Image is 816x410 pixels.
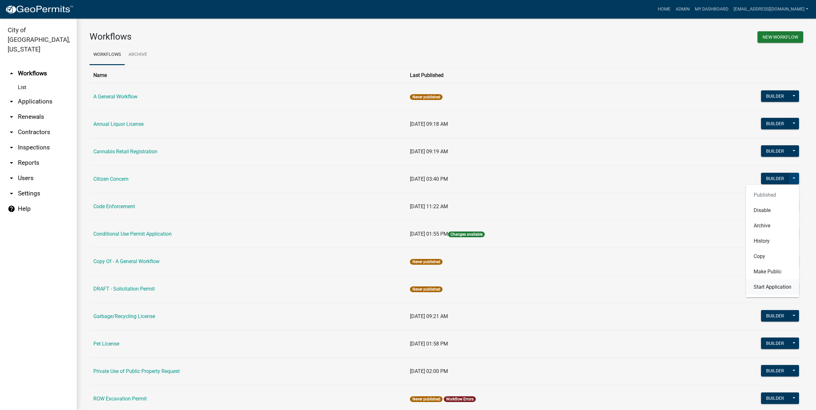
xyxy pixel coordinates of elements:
[93,396,147,402] a: ROW Excavation Permit
[8,98,15,105] i: arrow_drop_down
[746,203,799,218] button: Disable
[410,94,442,100] span: Never published
[90,67,406,83] th: Name
[93,313,155,319] a: Garbage/Recycling License
[761,392,789,404] button: Builder
[448,232,484,237] span: Changes available
[757,31,803,43] button: New Workflow
[90,31,442,42] h3: Workflows
[761,365,789,376] button: Builder
[8,128,15,136] i: arrow_drop_down
[410,368,448,374] span: [DATE] 02:00 PM
[8,159,15,167] i: arrow_drop_down
[410,259,442,265] span: Never published
[761,310,789,322] button: Builder
[410,341,448,347] span: [DATE] 01:58 PM
[93,368,180,374] a: Private Use of Public Property Request
[8,70,15,77] i: arrow_drop_up
[746,218,799,233] button: Archive
[125,45,151,65] a: Archive
[90,45,125,65] a: Workflows
[761,338,789,349] button: Builder
[93,176,129,182] a: Citizen Concern
[410,121,448,127] span: [DATE] 09:18 AM
[410,313,448,319] span: [DATE] 09:21 AM
[746,249,799,264] button: Copy
[761,90,789,102] button: Builder
[746,279,799,295] button: Start Application
[410,203,448,209] span: [DATE] 11:22 AM
[93,231,172,237] a: Conditional Use Permit Application
[93,148,157,155] a: Cannabis Retail Registration
[406,67,660,83] th: Last Published
[93,121,144,127] a: Annual Liquor License
[410,286,442,292] span: Never published
[446,397,474,401] a: Workflow Errors
[692,3,731,15] a: My Dashboard
[8,144,15,151] i: arrow_drop_down
[8,174,15,182] i: arrow_drop_down
[410,176,448,182] span: [DATE] 03:40 PM
[8,205,15,213] i: help
[410,148,448,155] span: [DATE] 09:19 AM
[673,3,692,15] a: Admin
[746,264,799,279] button: Make Public
[93,258,160,264] a: Copy Of - A General Workflow
[410,396,442,402] span: Never published
[731,3,811,15] a: [EMAIL_ADDRESS][DOMAIN_NAME]
[93,286,155,292] a: DRAFT - Solicitation Permit
[410,231,448,237] span: [DATE] 01:55 PM
[93,341,119,347] a: Pet License
[93,94,137,100] a: A General Workflow
[93,203,135,209] a: Code Enforcement
[8,113,15,121] i: arrow_drop_down
[761,173,789,184] button: Builder
[761,145,789,157] button: Builder
[655,3,673,15] a: Home
[761,118,789,129] button: Builder
[8,190,15,197] i: arrow_drop_down
[746,233,799,249] button: History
